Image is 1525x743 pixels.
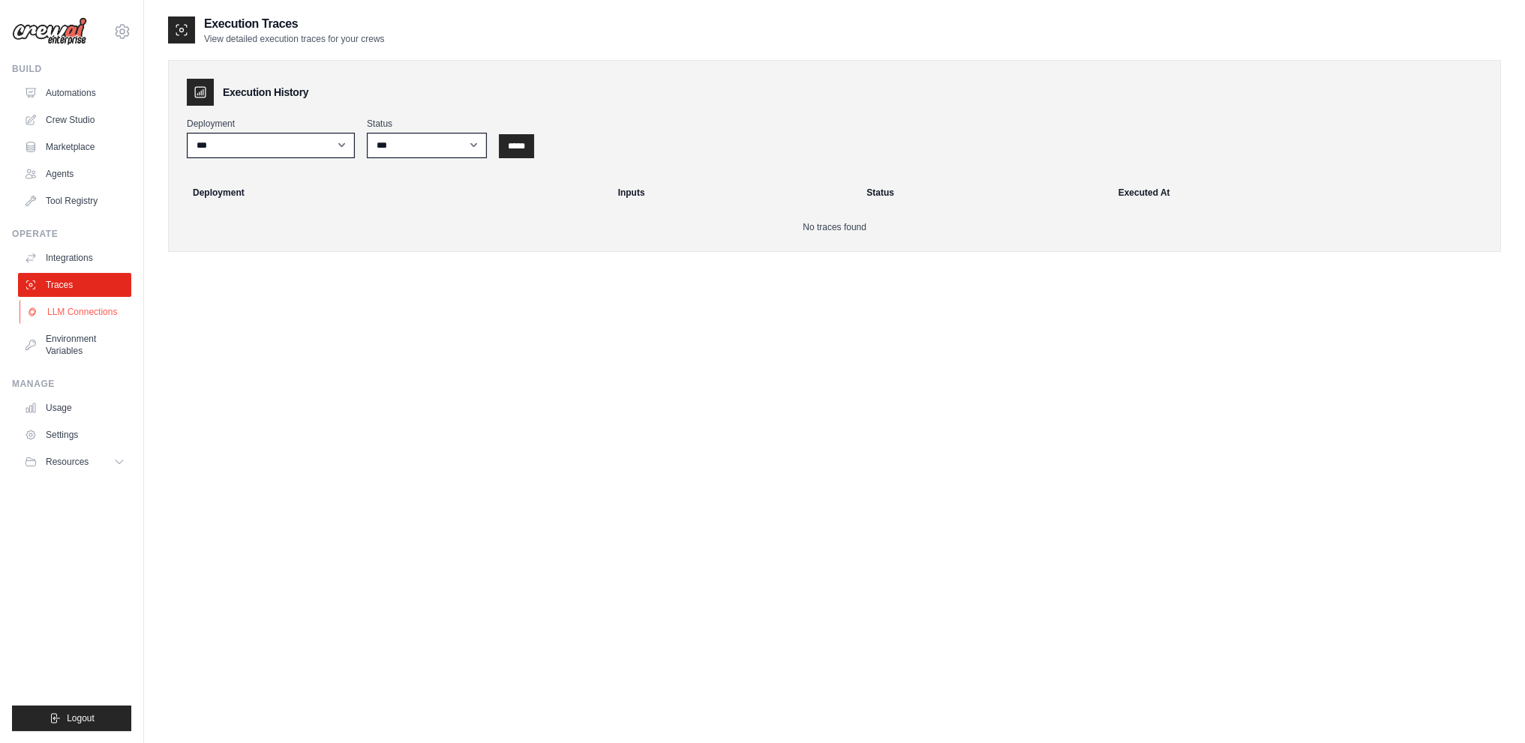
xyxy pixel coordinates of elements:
[187,221,1482,233] p: No traces found
[18,81,131,105] a: Automations
[67,712,95,724] span: Logout
[18,162,131,186] a: Agents
[12,706,131,731] button: Logout
[18,327,131,363] a: Environment Variables
[18,423,131,447] a: Settings
[1109,176,1494,209] th: Executed At
[609,176,858,209] th: Inputs
[18,135,131,159] a: Marketplace
[12,63,131,75] div: Build
[175,176,609,209] th: Deployment
[18,396,131,420] a: Usage
[857,176,1109,209] th: Status
[367,118,487,130] label: Status
[12,378,131,390] div: Manage
[18,108,131,132] a: Crew Studio
[46,456,89,468] span: Resources
[18,273,131,297] a: Traces
[18,450,131,474] button: Resources
[12,17,87,46] img: Logo
[20,300,133,324] a: LLM Connections
[18,246,131,270] a: Integrations
[12,228,131,240] div: Operate
[204,15,385,33] h2: Execution Traces
[187,118,355,130] label: Deployment
[204,33,385,45] p: View detailed execution traces for your crews
[18,189,131,213] a: Tool Registry
[223,85,308,100] h3: Execution History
